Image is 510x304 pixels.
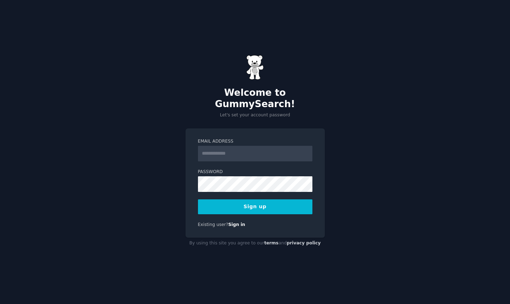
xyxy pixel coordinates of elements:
[186,112,325,118] p: Let's set your account password
[186,87,325,110] h2: Welcome to GummySearch!
[287,241,321,245] a: privacy policy
[198,222,229,227] span: Existing user?
[198,138,312,145] label: Email Address
[198,169,312,175] label: Password
[186,238,325,249] div: By using this site you agree to our and
[246,55,264,80] img: Gummy Bear
[228,222,245,227] a: Sign in
[264,241,278,245] a: terms
[198,199,312,214] button: Sign up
